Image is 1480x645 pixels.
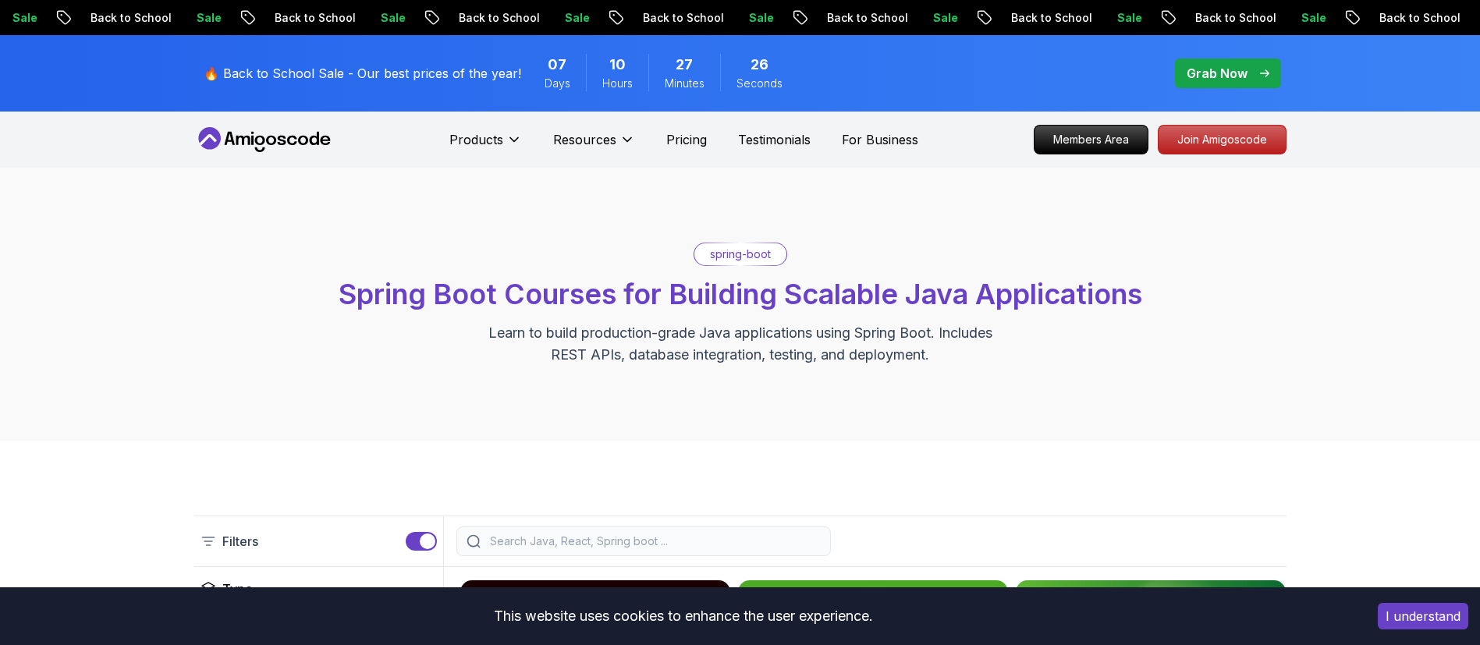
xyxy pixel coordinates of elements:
[738,130,811,149] a: Testimonials
[707,10,757,26] p: Sale
[449,130,522,161] button: Products
[602,76,633,91] span: Hours
[1158,125,1287,154] a: Join Amigoscode
[449,130,503,149] p: Products
[553,130,635,161] button: Resources
[154,10,204,26] p: Sale
[48,10,154,26] p: Back to School
[1075,10,1125,26] p: Sale
[222,532,258,551] p: Filters
[842,130,918,149] a: For Business
[553,130,616,149] p: Resources
[751,54,768,76] span: 26 Seconds
[1378,603,1468,629] button: Accept cookies
[1153,10,1259,26] p: Back to School
[676,54,693,76] span: 27 Minutes
[609,54,626,76] span: 10 Hours
[891,10,941,26] p: Sale
[969,10,1075,26] p: Back to School
[601,10,707,26] p: Back to School
[523,10,573,26] p: Sale
[785,10,891,26] p: Back to School
[1337,10,1443,26] p: Back to School
[666,130,707,149] a: Pricing
[12,599,1354,633] div: This website uses cookies to enhance the user experience.
[1034,125,1148,154] a: Members Area
[1187,64,1248,83] p: Grab Now
[339,10,389,26] p: Sale
[1259,10,1309,26] p: Sale
[1159,126,1286,154] p: Join Amigoscode
[417,10,523,26] p: Back to School
[232,10,339,26] p: Back to School
[222,579,253,598] h2: Type
[710,246,771,262] p: spring-boot
[1035,126,1148,154] p: Members Area
[545,76,570,91] span: Days
[339,277,1142,311] span: Spring Boot Courses for Building Scalable Java Applications
[736,76,783,91] span: Seconds
[548,54,566,76] span: 7 Days
[204,64,521,83] p: 🔥 Back to School Sale - Our best prices of the year!
[665,76,705,91] span: Minutes
[478,322,1003,366] p: Learn to build production-grade Java applications using Spring Boot. Includes REST APIs, database...
[487,533,821,549] input: Search Java, React, Spring boot ...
